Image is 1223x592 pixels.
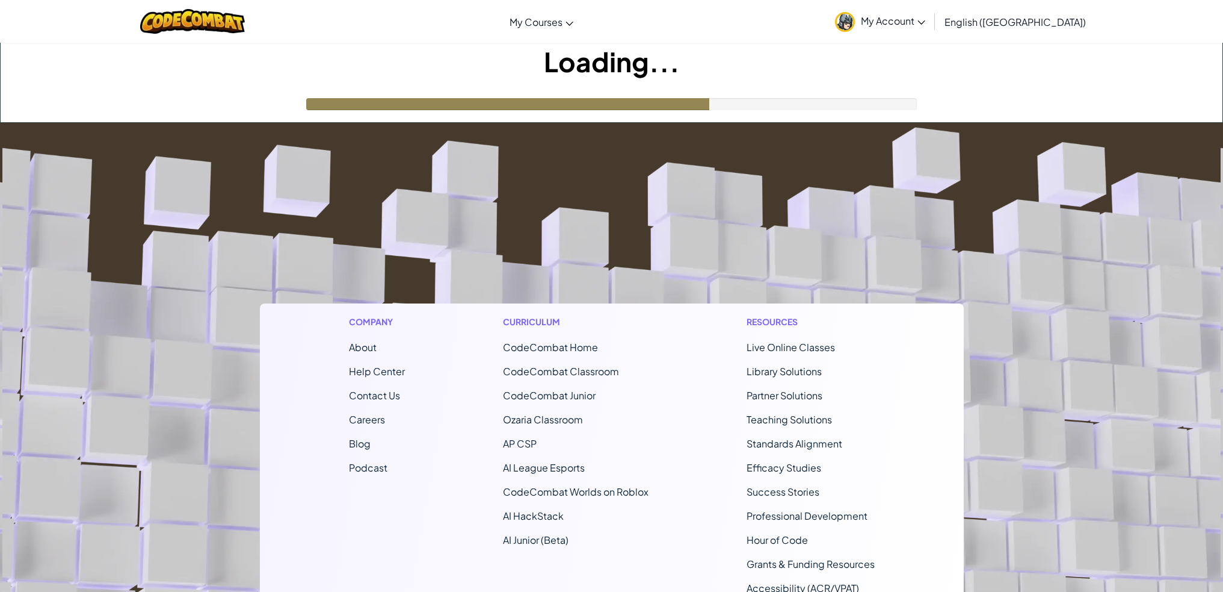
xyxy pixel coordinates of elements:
[503,509,564,522] a: AI HackStack
[938,5,1092,38] a: English ([GEOGRAPHIC_DATA])
[503,316,648,328] h1: Curriculum
[944,16,1086,28] span: English ([GEOGRAPHIC_DATA])
[140,9,245,34] img: CodeCombat logo
[747,509,867,522] a: Professional Development
[503,534,568,546] a: AI Junior (Beta)
[1,43,1222,80] h1: Loading...
[349,389,400,402] span: Contact Us
[510,16,562,28] span: My Courses
[503,365,619,378] a: CodeCombat Classroom
[349,341,377,354] a: About
[747,461,821,474] a: Efficacy Studies
[349,461,387,474] a: Podcast
[747,558,875,570] a: Grants & Funding Resources
[349,316,405,328] h1: Company
[349,437,371,450] a: Blog
[747,316,875,328] h1: Resources
[835,12,855,32] img: avatar
[349,365,405,378] a: Help Center
[503,413,583,426] a: Ozaria Classroom
[747,389,822,402] a: Partner Solutions
[503,389,596,402] a: CodeCombat Junior
[349,413,385,426] a: Careers
[503,341,598,354] span: CodeCombat Home
[747,437,842,450] a: Standards Alignment
[503,485,648,498] a: CodeCombat Worlds on Roblox
[503,437,537,450] a: AP CSP
[747,413,832,426] a: Teaching Solutions
[747,534,808,546] a: Hour of Code
[861,14,925,27] span: My Account
[747,485,819,498] a: Success Stories
[503,461,585,474] a: AI League Esports
[747,341,835,354] a: Live Online Classes
[747,365,822,378] a: Library Solutions
[504,5,579,38] a: My Courses
[829,2,931,40] a: My Account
